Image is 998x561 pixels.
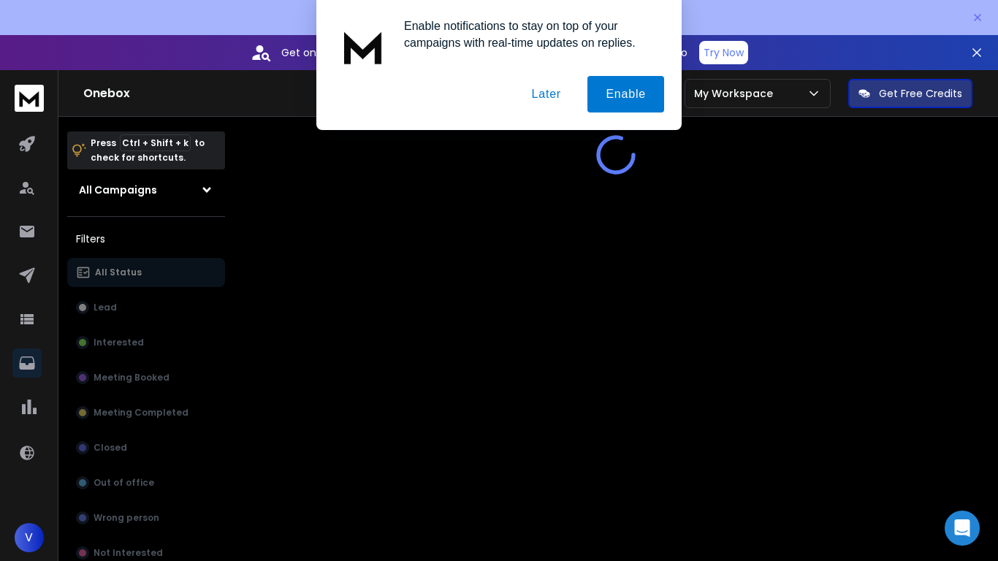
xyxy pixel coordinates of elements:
img: notification icon [334,18,392,76]
button: V [15,523,44,552]
div: Enable notifications to stay on top of your campaigns with real-time updates on replies. [392,18,664,51]
button: Enable [587,76,664,112]
span: Ctrl + Shift + k [120,134,191,151]
button: Later [513,76,579,112]
button: All Campaigns [67,175,225,205]
p: Press to check for shortcuts. [91,136,205,165]
div: Open Intercom Messenger [945,511,980,546]
h1: All Campaigns [79,183,157,197]
h3: Filters [67,229,225,249]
